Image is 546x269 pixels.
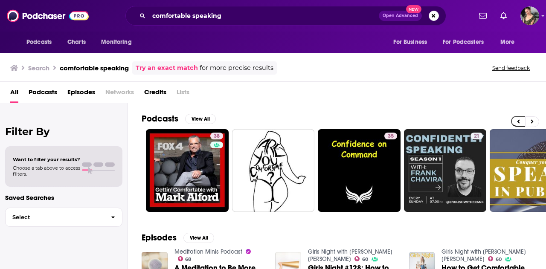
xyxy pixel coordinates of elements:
[142,232,177,243] h2: Episodes
[62,34,91,50] a: Charts
[95,34,142,50] button: open menu
[497,9,510,23] a: Show notifications dropdown
[496,257,502,261] span: 60
[149,9,379,23] input: Search podcasts, credits, & more...
[308,248,392,263] a: Girls Night with Stephanie May Wilson
[379,11,422,21] button: Open AdvancedNew
[125,6,446,26] div: Search podcasts, credits, & more...
[13,165,80,177] span: Choose a tab above to access filters.
[183,233,214,243] button: View All
[5,125,122,138] h2: Filter By
[20,34,63,50] button: open menu
[362,257,368,261] span: 60
[28,64,49,72] h3: Search
[393,36,427,48] span: For Business
[383,14,418,18] span: Open Advanced
[5,194,122,202] p: Saved Searches
[318,129,401,212] a: 35
[437,34,496,50] button: open menu
[10,85,18,103] a: All
[142,113,216,124] a: PodcastsView All
[406,5,421,13] span: New
[388,132,394,141] span: 35
[105,85,134,103] span: Networks
[185,257,191,261] span: 68
[178,256,192,261] a: 68
[384,133,397,139] a: 35
[200,63,273,73] span: for more precise results
[7,8,89,24] img: Podchaser - Follow, Share and Rate Podcasts
[142,113,178,124] h2: Podcasts
[142,232,214,243] a: EpisodesView All
[13,156,80,162] span: Want to filter your results?
[185,114,216,124] button: View All
[6,214,104,220] span: Select
[146,129,229,212] a: 38
[67,36,86,48] span: Charts
[488,256,502,261] a: 60
[404,129,487,212] a: 21
[470,133,483,139] a: 21
[26,36,52,48] span: Podcasts
[60,64,129,72] h3: comfortable speaking
[441,248,526,263] a: Girls Night with Stephanie May Wilson
[520,6,539,25] img: User Profile
[144,85,166,103] a: Credits
[490,64,532,72] button: Send feedback
[500,36,515,48] span: More
[210,133,223,139] a: 38
[67,85,95,103] a: Episodes
[474,132,479,141] span: 21
[101,36,131,48] span: Monitoring
[520,6,539,25] button: Show profile menu
[214,132,220,141] span: 38
[387,34,438,50] button: open menu
[476,9,490,23] a: Show notifications dropdown
[494,34,526,50] button: open menu
[520,6,539,25] span: Logged in as Flossie22
[5,208,122,227] button: Select
[174,248,242,255] a: Meditation Minis Podcast
[29,85,57,103] a: Podcasts
[354,256,368,261] a: 60
[443,36,484,48] span: For Podcasters
[177,85,189,103] span: Lists
[136,63,198,73] a: Try an exact match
